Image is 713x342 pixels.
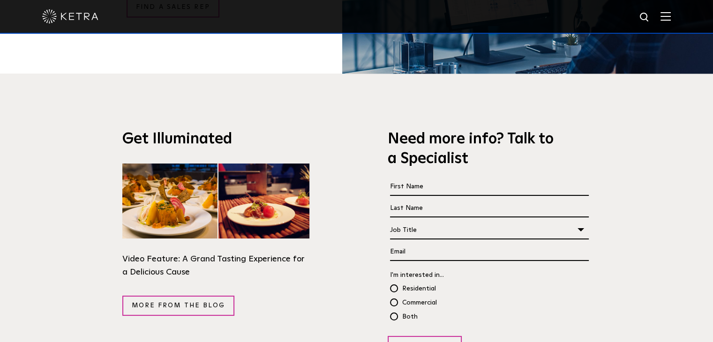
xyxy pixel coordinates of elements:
h3: Need more info? Talk to a Specialist [388,130,557,169]
img: search icon [639,12,651,23]
h3: Get Illuminated [122,130,309,149]
img: ketra-logo-2019-white [42,9,98,23]
img: C-CAP-IlluminatedSection [122,164,309,238]
input: First Name [390,178,589,196]
span: Both [390,310,418,324]
a: Video Feature: A Grand Tasting Experience for a Delicious Cause [122,164,309,280]
input: Last Name [390,200,589,217]
div: Video Feature: A Grand Tasting Experience for a Delicious Cause [122,253,309,280]
span: Commercial [390,296,437,310]
div: Job Title [390,221,589,239]
input: Email [390,243,589,261]
img: Hamburger%20Nav.svg [660,12,671,21]
a: More from the blog [122,296,235,316]
span: I'm interested in... [390,272,444,278]
span: Residential [390,282,436,296]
